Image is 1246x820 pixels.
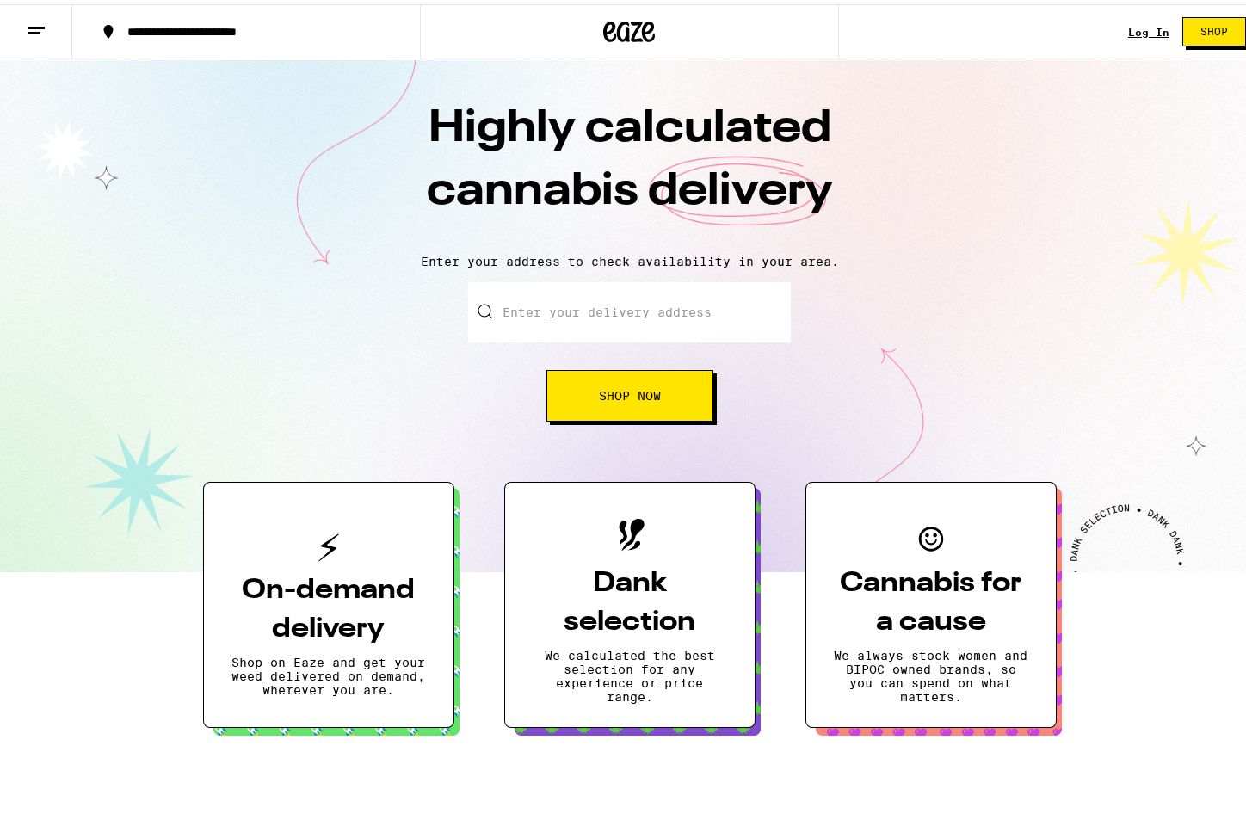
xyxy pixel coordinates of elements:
a: Log In [1128,22,1169,34]
button: Dank selectionWe calculated the best selection for any experience or price range. [504,478,756,724]
h3: Cannabis for a cause [834,560,1028,638]
button: Shop [1182,13,1246,42]
h1: Highly calculated cannabis delivery [329,94,931,237]
h3: On-demand delivery [231,567,426,644]
h3: Dank selection [533,560,727,638]
span: Shop [1200,22,1228,33]
span: Shop Now [599,385,661,398]
button: Shop Now [546,366,713,417]
button: Cannabis for a causeWe always stock women and BIPOC owned brands, so you can spend on what matters. [805,478,1057,724]
input: Enter your delivery address [468,278,791,338]
p: Enter your address to check availability in your area. [17,250,1242,264]
button: On-demand deliveryShop on Eaze and get your weed delivered on demand, wherever you are. [203,478,454,724]
p: We always stock women and BIPOC owned brands, so you can spend on what matters. [834,644,1028,700]
p: We calculated the best selection for any experience or price range. [533,644,727,700]
p: Shop on Eaze and get your weed delivered on demand, wherever you are. [231,651,426,693]
span: Hi. Need any help? [10,12,124,26]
